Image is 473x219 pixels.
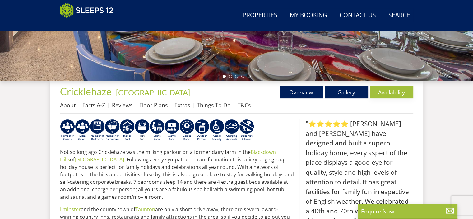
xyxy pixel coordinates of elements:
[150,119,165,141] img: AD_4nXdjbGEeivCGLLmyT_JEP7bTfXsjgyLfnLszUAQeQ4RcokDYHVBt5R8-zTDbAVICNoGv1Dwc3nsbUb1qR6CAkrbZUeZBN...
[337,8,378,22] a: Contact Us
[75,156,124,163] a: [GEOGRAPHIC_DATA]
[60,149,276,163] a: Blackdown Hills
[105,119,120,141] img: AD_4nXdxWG_VJzWvdcEgUAXGATx6wR9ALf-b3pO0Wv8JqPQicHBbIur_fycMGrCfvtJxUkL7_dC_Ih2A3VWjPzrEQCT_Y6-em...
[82,101,105,109] a: Facts A-Z
[165,119,179,141] img: AD_4nXcMx2CE34V8zJUSEa4yj9Pppk-n32tBXeIdXm2A2oX1xZoj8zz1pCuMiQujsiKLZDhbHnQsaZvA37aEfuFKITYDwIrZv...
[139,101,168,109] a: Floor Plans
[120,119,135,141] img: AD_4nXei2dp4L7_L8OvME76Xy1PUX32_NMHbHVSts-g-ZAVb8bILrMcUKZI2vRNdEqfWP017x6NFeUMZMqnp0JYknAB97-jDN...
[240,8,280,22] a: Properties
[370,86,413,98] a: Availability
[60,148,294,201] p: Not so long ago Cricklehaze was the milking parlour on a former dairy farm in the of . Following ...
[57,22,122,27] iframe: Customer reviews powered by Trustpilot
[179,119,194,141] img: AD_4nXdrZMsjcYNLGsKuA84hRzvIbesVCpXJ0qqnwZoX5ch9Zjv73tWe4fnFRs2gJ9dSiUubhZXckSJX_mqrZBmYExREIfryF...
[75,119,90,141] img: AD_4nXfP_KaKMqx0g0JgutHT0_zeYI8xfXvmwo0MsY3H4jkUzUYMTusOxEa3Skhnz4D7oQ6oXH13YSgM5tXXReEg6aaUXi7Eu...
[209,119,224,141] img: AD_4nXe3VD57-M2p5iq4fHgs6WJFzKj8B0b3RcPFe5LKK9rgeZlFmFoaMJPsJOOJzc7Q6RMFEqsjIZ5qfEJu1txG3QLmI_2ZW...
[135,206,155,213] a: Taunton
[239,119,254,141] img: AD_4nXfkFtrpaXUtUFzPNUuRY6lw1_AXVJtVz-U2ei5YX5aGQiUrqNXS9iwbJN5FWUDjNILFFLOXd6gEz37UJtgCcJbKwxVV0...
[194,119,209,141] img: AD_4nXfTH09p_77QXgSCMRwRHt9uPNW8Va4Uit02IXPabNXDWzciDdevrPBrTCLz6v3P7E_ej9ytiKnaxPMKY2ysUWAwIMchf...
[361,207,454,215] p: Enquire Now
[60,85,112,98] span: Cricklehaze
[60,206,81,213] a: Ilminster
[114,88,190,97] span: -
[197,101,231,109] a: Things To Do
[238,101,251,109] a: T&Cs
[60,119,75,141] img: AD_4nXful-Fd_N7IaUezfVaozT31pL8dwNIF0Qrrqe13RrFw6n_jpsViquNpKCns0kxSZ7IzeFv_AThAwWsq12-Tbyj1odoZK...
[224,119,239,141] img: AD_4nXcnT2OPG21WxYUhsl9q61n1KejP7Pk9ESVM9x9VetD-X_UXXoxAKaMRZGYNcSGiAsmGyKm0QlThER1osyFXNLmuYOVBV...
[280,86,323,98] a: Overview
[174,101,190,109] a: Extras
[60,2,114,18] img: Sleeps 12
[325,86,368,98] a: Gallery
[60,101,76,109] a: About
[60,85,114,98] a: Cricklehaze
[287,8,330,22] a: My Booking
[112,101,132,109] a: Reviews
[116,88,190,97] a: [GEOGRAPHIC_DATA]
[386,8,413,22] a: Search
[90,119,105,141] img: AD_4nXfpvCopSjPgFbrTpZ4Gb7z5vnaH8jAbqJolZQMpS62V5cqRSJM9TeuVSL7bGYE6JfFcU1DuF4uSwvi9kHIO1tFmPipW4...
[135,119,150,141] img: AD_4nXcpX5uDwed6-YChlrI2BYOgXwgg3aqYHOhRm0XfZB-YtQW2NrmeCr45vGAfVKUq4uWnc59ZmEsEzoF5o39EWARlT1ewO...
